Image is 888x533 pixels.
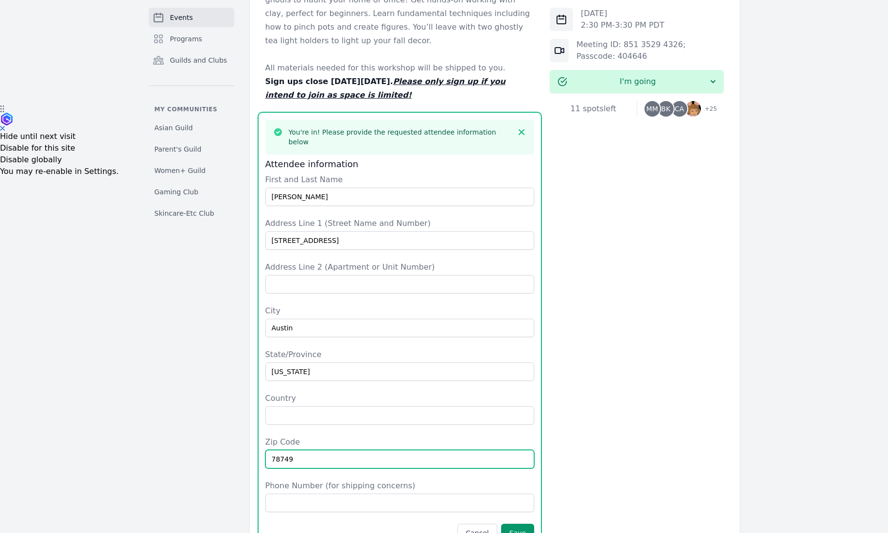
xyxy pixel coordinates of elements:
a: Programs [149,29,234,49]
span: BK [661,105,670,112]
label: Address Line 2 (Apartment or Unit Number) [265,261,535,273]
a: Guilds and Clubs [149,51,234,70]
u: Please only sign up if you intend to join as space is limited! [265,77,505,100]
nav: Sidebar [149,8,234,222]
label: First and Last Name [265,174,535,186]
span: + 25 [699,103,717,117]
span: Asian Guild [155,123,193,133]
span: MM [646,105,658,112]
label: City [265,305,535,317]
span: Women+ Guild [155,166,206,175]
p: [DATE] [581,8,664,19]
span: Programs [170,34,202,44]
span: Parent's Guild [155,144,202,154]
span: Skincare-Etc Club [155,208,214,218]
span: I'm going [567,76,708,87]
span: CA [675,105,684,112]
label: Phone Number (for shipping concerns) [265,480,535,492]
h3: You're in! Please provide the requested attendee information below [289,127,511,147]
a: Gaming Club [149,183,234,201]
span: Gaming Club [155,187,199,197]
p: 2:30 PM - 3:30 PM PDT [581,19,664,31]
a: Parent's Guild [149,140,234,158]
label: Zip Code [265,436,535,448]
p: All materials needed for this workshop will be shipped to you. [265,61,535,75]
strong: Sign ups close [DATE][DATE]. [265,77,505,100]
span: Events [170,13,193,22]
a: Asian Guild [149,119,234,137]
span: Guilds and Clubs [170,55,227,65]
a: Women+ Guild [149,162,234,179]
a: Meeting ID: 851 3529 4326; Passcode: 404646 [576,40,686,61]
label: State/Province [265,349,535,361]
p: My communities [149,105,234,113]
label: Country [265,393,535,404]
div: 11 spots left [550,103,637,115]
label: Address Line 1 (Street Name and Number) [265,218,535,229]
h3: Attendee information [265,158,535,170]
button: I'm going [550,70,724,93]
a: Events [149,8,234,27]
a: Skincare-Etc Club [149,205,234,222]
